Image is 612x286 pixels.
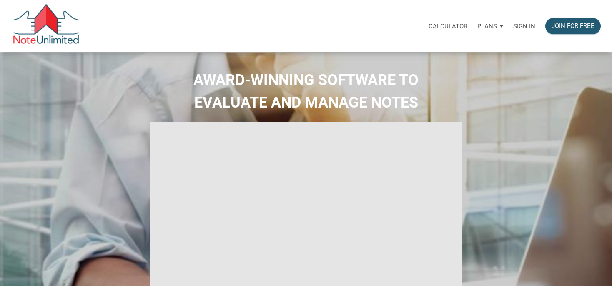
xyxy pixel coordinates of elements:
[424,13,472,39] a: Calculator
[477,23,497,30] p: Plans
[472,14,508,39] button: Plans
[540,13,606,39] a: Join for free
[6,69,606,114] h2: AWARD-WINNING SOFTWARE TO EVALUATE AND MANAGE NOTES
[472,13,508,39] a: Plans
[513,23,535,30] p: Sign in
[508,13,540,39] a: Sign in
[545,18,601,34] button: Join for free
[429,23,467,30] p: Calculator
[552,21,594,31] div: Join for free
